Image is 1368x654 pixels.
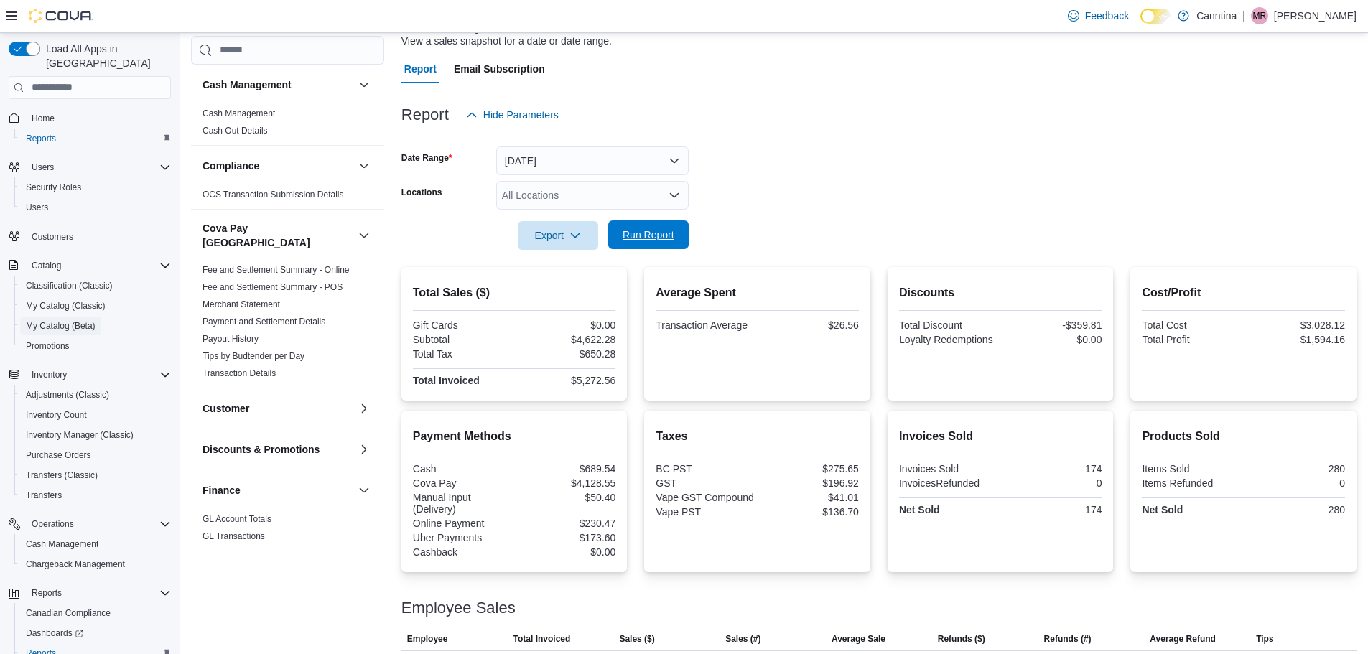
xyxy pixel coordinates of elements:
span: Tips [1256,633,1273,645]
span: My Catalog (Classic) [26,300,106,312]
div: 0 [1003,477,1102,489]
span: Transfers [20,487,171,504]
span: Classification (Classic) [26,280,113,291]
a: Classification (Classic) [20,277,118,294]
button: Inventory [3,365,177,385]
span: Cash Management [26,538,98,550]
button: Discounts & Promotions [203,442,353,457]
span: Security Roles [26,182,81,193]
span: Promotions [20,337,171,355]
div: Total Cost [1142,319,1240,331]
span: Average Sale [832,633,885,645]
div: Cashback [413,546,511,558]
button: Users [14,197,177,218]
span: Customers [26,228,171,246]
button: Inventory Manager (Classic) [14,425,177,445]
span: Reports [26,133,56,144]
button: Classification (Classic) [14,276,177,296]
div: Matthew Reddy [1251,7,1268,24]
img: Cova [29,9,93,23]
span: Sales (#) [725,633,760,645]
span: Tips by Budtender per Day [203,350,304,362]
div: Compliance [191,186,384,209]
span: Transfers [26,490,62,501]
button: My Catalog (Classic) [14,296,177,316]
span: Transfers (Classic) [26,470,98,481]
a: Payout History [203,334,259,344]
button: My Catalog (Beta) [14,316,177,336]
span: Classification (Classic) [20,277,171,294]
span: Payment and Settlement Details [203,316,325,327]
button: Open list of options [669,190,680,201]
a: Customers [26,228,79,246]
span: Inventory Count [20,406,171,424]
span: Transfers (Classic) [20,467,171,484]
span: My Catalog (Beta) [26,320,96,332]
button: Promotions [14,336,177,356]
span: Hide Parameters [483,108,559,122]
span: Users [20,199,171,216]
h3: Customer [203,401,249,416]
div: Items Refunded [1142,477,1240,489]
a: Reports [20,130,62,147]
div: $0.00 [517,546,615,558]
button: Customers [3,226,177,247]
button: Run Report [608,220,689,249]
p: [PERSON_NAME] [1274,7,1357,24]
h2: Cost/Profit [1142,284,1345,302]
span: Operations [32,518,74,530]
span: Canadian Compliance [26,607,111,619]
span: Adjustments (Classic) [20,386,171,403]
span: Security Roles [20,179,171,196]
div: $196.92 [760,477,859,489]
div: $0.00 [517,319,615,331]
button: Transfers [14,485,177,505]
span: Refunds ($) [938,633,985,645]
div: $50.40 [517,492,615,503]
span: GL Account Totals [203,513,271,525]
a: My Catalog (Classic) [20,297,111,314]
span: Users [26,202,48,213]
div: $689.54 [517,463,615,475]
label: Locations [401,187,442,198]
button: Reports [14,129,177,149]
span: Inventory [26,366,171,383]
div: Gift Cards [413,319,511,331]
span: Customers [32,231,73,243]
button: Reports [26,584,68,602]
a: Inventory Manager (Classic) [20,426,139,444]
button: Compliance [203,159,353,173]
div: Subtotal [413,334,511,345]
div: Vape PST [656,506,754,518]
span: Home [26,109,171,127]
a: Payment and Settlement Details [203,317,325,327]
div: $650.28 [517,348,615,360]
div: Invoices Sold [899,463,997,475]
a: Feedback [1062,1,1135,30]
button: Cash Management [14,534,177,554]
span: Purchase Orders [26,449,91,461]
span: Employee [407,633,448,645]
a: Adjustments (Classic) [20,386,115,403]
a: OCS Transaction Submission Details [203,190,344,200]
div: $3,028.12 [1247,319,1345,331]
span: Transaction Details [203,368,276,379]
div: InvoicesRefunded [899,477,997,489]
span: Users [32,162,54,173]
div: Total Discount [899,319,997,331]
div: $4,622.28 [517,334,615,345]
span: Cash Management [203,108,275,119]
button: Inventory [26,366,73,383]
span: Sales ($) [619,633,654,645]
span: Cash Out Details [203,125,268,136]
span: Email Subscription [454,55,545,83]
div: Total Tax [413,348,511,360]
span: Reports [26,584,171,602]
div: 280 [1247,504,1345,515]
a: Cash Management [203,108,275,118]
span: Operations [26,515,171,533]
span: MR [1253,7,1267,24]
a: Transfers (Classic) [20,467,103,484]
a: Dashboards [14,623,177,643]
a: Users [20,199,54,216]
